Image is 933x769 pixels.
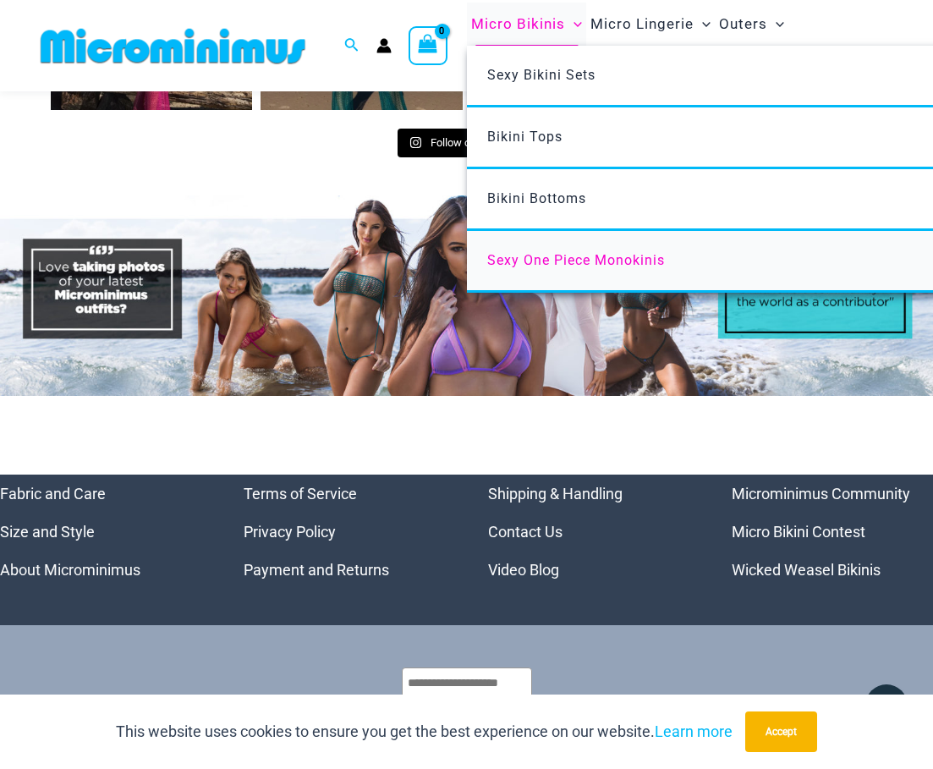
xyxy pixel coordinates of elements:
[163,87,184,100] span: 1
[488,475,689,589] nav: Menu
[732,485,910,503] a: Microminimus Community
[34,27,312,65] img: MM SHOP LOGO FLAT
[244,475,445,589] aside: Footer Widget 2
[373,87,394,100] span: 2
[488,485,623,503] a: Shipping & Handling
[586,3,715,46] a: Micro LingerieMenu ToggleMenu Toggle
[732,475,933,589] aside: Footer Widget 4
[732,475,933,589] nav: Menu
[655,722,733,740] a: Learn more
[329,87,362,100] span: 246
[694,3,711,46] span: Menu Toggle
[376,38,392,53] a: Account icon link
[488,475,689,589] aside: Footer Widget 3
[409,136,422,149] svg: Instagram
[431,136,528,149] span: Follow on Instagram
[487,252,665,268] span: Sexy One Piece Monokinis
[487,190,586,206] span: Bikini Bottoms
[244,523,336,541] a: Privacy Policy
[487,67,595,83] span: Sexy Bikini Sets
[487,129,563,145] span: Bikini Tops
[437,85,454,102] svg: Instagram
[119,87,152,100] span: 231
[467,3,586,46] a: Micro BikinisMenu ToggleMenu Toggle
[745,711,817,752] button: Accept
[732,561,881,579] a: Wicked Weasel Bikinis
[719,3,767,46] span: Outers
[344,36,359,57] a: Search icon link
[471,3,565,46] span: Micro Bikinis
[488,561,559,579] a: Video Blog
[244,475,445,589] nav: Menu
[244,485,357,503] a: Terms of Service
[767,3,784,46] span: Menu Toggle
[116,719,733,744] p: This website uses cookies to ensure you get the best experience on our website.
[565,3,582,46] span: Menu Toggle
[398,129,540,157] a: Instagram Follow on Instagram
[590,3,694,46] span: Micro Lingerie
[488,523,563,541] a: Contact Us
[732,523,865,541] a: Micro Bikini Contest
[409,26,447,65] a: View Shopping Cart, empty
[227,85,244,102] svg: Instagram
[244,561,389,579] a: Payment and Returns
[715,3,788,46] a: OutersMenu ToggleMenu Toggle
